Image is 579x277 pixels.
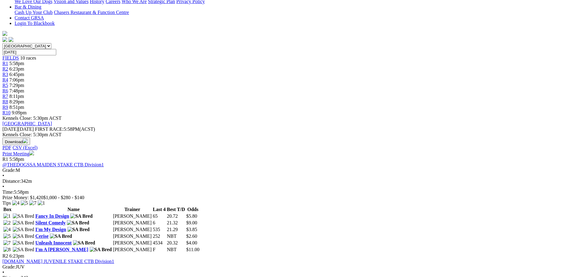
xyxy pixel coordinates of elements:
a: R8 [2,99,8,104]
span: FIRST RACE: [35,126,64,132]
img: SA Bred [73,240,95,246]
td: [PERSON_NAME] [113,220,152,226]
th: Last 4 [153,206,166,213]
td: F [153,247,166,253]
a: R4 [2,77,8,82]
span: Box [3,207,12,212]
a: R5 [2,83,8,88]
span: R2 [2,66,8,71]
span: • [2,270,4,275]
img: 4 [12,200,19,206]
a: I'm A [PERSON_NAME] [35,247,88,252]
span: $1,000 - $280 - $140 [43,195,84,200]
a: Cerise [35,234,49,239]
span: Grade: [2,264,16,269]
div: M [2,168,577,173]
img: printer.svg [29,151,34,155]
a: R6 [2,88,8,93]
span: • [2,173,4,178]
a: [GEOGRAPHIC_DATA] [2,121,52,126]
span: 6:23pm [9,66,24,71]
img: 5 [3,234,11,239]
img: SA Bred [13,220,34,226]
img: download.svg [23,138,28,143]
td: [PERSON_NAME] [113,213,152,219]
a: R10 [2,110,11,115]
a: Bar & Dining [15,4,41,9]
a: @THEDOGSSA MAIDEN STAKE CTB Division1 [2,162,104,167]
span: Time: [2,189,14,195]
span: 7:29pm [9,83,24,88]
img: SA Bred [70,213,92,219]
img: 2 [3,220,11,226]
td: 6 [153,220,166,226]
img: 4 [3,227,11,232]
img: 7 [29,200,36,206]
span: R1 [2,157,8,162]
th: Odds [186,206,200,213]
a: Print Meeting [2,151,34,156]
a: Contact GRSA [15,15,44,20]
td: 21.32 [167,220,185,226]
span: $3.85 [186,227,197,232]
span: 7:48pm [9,88,24,93]
span: 6:45pm [9,72,24,77]
span: 7:06pm [9,77,24,82]
span: $4.00 [186,240,197,245]
img: SA Bred [67,227,90,232]
td: [PERSON_NAME] [113,233,152,239]
input: Select date [2,49,56,55]
span: Grade: [2,168,16,173]
a: R9 [2,105,8,110]
a: Chasers Restaurant & Function Centre [54,10,129,15]
td: 21.29 [167,227,185,233]
span: $9.00 [186,220,197,225]
a: Unleash Innocent [35,240,72,245]
th: Best T/D [167,206,185,213]
span: [DATE] [2,126,34,132]
img: 8 [3,247,11,252]
div: 342m [2,178,577,184]
div: 5:58pm [2,189,577,195]
a: Cash Up Your Club [15,10,53,15]
a: FIELDS [2,55,19,61]
td: [PERSON_NAME] [113,240,152,246]
span: 8:29pm [9,99,24,104]
img: SA Bred [67,220,89,226]
img: SA Bred [13,240,34,246]
span: 5:58pm [9,61,24,66]
div: Kennels Close: 5:30pm ACST [2,132,577,137]
img: 1 [38,200,45,206]
img: SA Bred [50,234,72,239]
span: $5.80 [186,213,197,219]
td: 20.72 [167,213,185,219]
button: Download [2,137,30,145]
td: 65 [153,213,166,219]
span: [DATE] [2,126,18,132]
img: 1 [3,213,11,219]
img: 7 [3,240,11,246]
span: 5:58pm [9,157,24,162]
span: $11.00 [186,247,199,252]
td: NBT [167,233,185,239]
img: facebook.svg [2,37,7,42]
img: SA Bred [13,227,34,232]
a: R7 [2,94,8,99]
th: Trainer [113,206,152,213]
a: R3 [2,72,8,77]
span: 5:58PM(ACST) [35,126,95,132]
img: SA Bred [90,247,112,252]
div: Bar & Dining [15,10,577,15]
a: CSV (Excel) [12,145,37,150]
div: Download [2,145,577,151]
a: PDF [2,145,11,150]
